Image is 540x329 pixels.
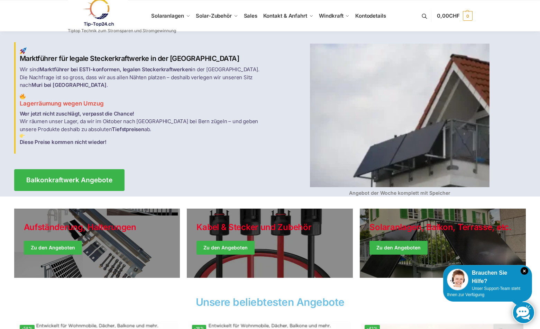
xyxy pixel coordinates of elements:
h2: Unsere beliebtesten Angebote [14,297,526,307]
span: Solaranlagen [151,12,184,19]
p: Tiptop Technik zum Stromsparen und Stromgewinnung [68,29,176,33]
div: Brauchen Sie Hilfe? [447,269,528,285]
img: Balkon-Terrassen-Kraftwerke 3 [20,133,25,138]
a: 0,00CHF 0 [437,6,472,26]
i: Schließen [521,267,528,275]
strong: Tiefstpreisen [112,126,144,132]
span: 0 [463,11,473,21]
span: 0,00 [437,12,459,19]
p: Wir sind in der [GEOGRAPHIC_DATA]. Die Nachfrage ist so gross, dass wir aus allen Nähten platzen ... [20,66,266,89]
a: Holiday Style [187,209,353,278]
span: Windkraft [319,12,343,19]
span: CHF [449,12,460,19]
a: Kontodetails [353,0,389,31]
img: Balkon-Terrassen-Kraftwerke 4 [310,44,489,187]
a: Holiday Style [14,209,180,278]
span: Balkonkraftwerk Angebote [26,177,112,183]
img: Customer service [447,269,468,290]
strong: Angebot der Woche komplett mit Speicher [349,190,450,196]
span: Unser Support-Team steht Ihnen zur Verfügung [447,286,520,297]
strong: Muri bei [GEOGRAPHIC_DATA] [31,82,107,88]
a: Balkonkraftwerk Angebote [14,169,125,191]
img: Balkon-Terrassen-Kraftwerke 1 [20,47,27,54]
a: Kontakt & Anfahrt [260,0,316,31]
a: Winter Jackets [360,209,526,278]
h3: Lagerräumung wegen Umzug [20,93,266,108]
h2: Marktführer für legale Steckerkraftwerke in der [GEOGRAPHIC_DATA] [20,47,266,63]
strong: Wer jetzt nicht zuschlägt, verpasst die Chance! [20,110,135,117]
img: Balkon-Terrassen-Kraftwerke 2 [20,93,26,99]
strong: Marktführer bei ESTI-konformen, legalen Steckerkraftwerken [39,66,191,73]
span: Kontodetails [355,12,386,19]
span: Sales [244,12,258,19]
a: Windkraft [316,0,353,31]
span: Kontakt & Anfahrt [263,12,307,19]
p: Wir räumen unser Lager, da wir im Oktober nach [GEOGRAPHIC_DATA] bei Bern zügeln – und geben unse... [20,110,266,146]
strong: Diese Preise kommen nicht wieder! [20,139,107,145]
span: Solar-Zubehör [196,12,232,19]
a: Sales [241,0,260,31]
a: Solar-Zubehör [193,0,241,31]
